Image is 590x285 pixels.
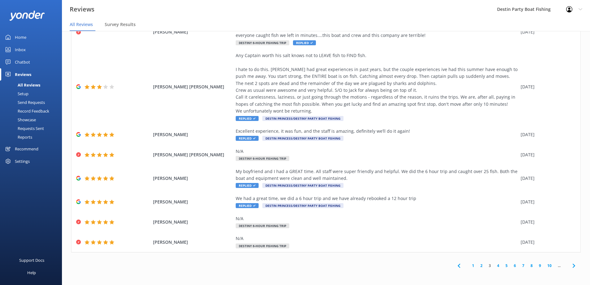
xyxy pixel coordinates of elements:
span: [PERSON_NAME] [153,239,233,246]
a: 10 [544,263,555,269]
div: [DATE] [521,131,573,138]
div: Help [27,266,36,279]
a: 9 [536,263,544,269]
a: 5 [502,263,511,269]
a: 1 [469,263,477,269]
div: Showcase [4,115,36,124]
div: All Reviews [4,81,40,89]
a: All Reviews [4,81,62,89]
div: Chatbot [15,56,30,68]
span: [PERSON_NAME] [153,175,233,182]
span: Destiny 6-Hour Fishing Trip [236,243,289,248]
span: Replied [236,203,259,208]
span: Destin Princess/Destiny Party Boat Fishing [262,116,343,121]
a: Requests Sent [4,124,62,133]
span: [PERSON_NAME] [153,29,233,35]
span: [PERSON_NAME] [PERSON_NAME] [153,83,233,90]
a: Send Requests [4,98,62,107]
div: [DATE] [521,239,573,246]
span: [PERSON_NAME] [PERSON_NAME] [153,151,233,158]
span: Destin Princess/Destiny Party Boat Fishing [262,203,343,208]
a: Reports [4,133,62,141]
a: 6 [511,263,519,269]
div: Inbox [15,43,26,56]
a: Record Feedback [4,107,62,115]
span: [PERSON_NAME] [153,219,233,225]
div: [DATE] [521,151,573,158]
div: Any Captain worth his salt knows not to LEAVE fish to FIND fish. I hate to do this. [PERSON_NAME]... [236,52,518,115]
span: Destiny 6-Hour Fishing Trip [236,156,289,161]
a: 8 [527,263,536,269]
div: [DATE] [521,175,573,182]
a: 2 [477,263,486,269]
img: yonder-white-logo.png [9,11,45,21]
span: Survey Results [105,21,136,28]
span: Destiny 6-Hour Fishing Trip [236,223,289,228]
div: Excellent experience, it was fun, and the staff is amazing, definitely we’ll do it again! [236,128,518,135]
span: Replied [236,183,259,188]
a: Showcase [4,115,62,124]
div: We had a great time, we did a 6 hour trip and we have already rebooked a 12 hour trip [236,195,518,202]
span: Replied [236,116,259,121]
div: [DATE] [521,198,573,205]
a: 7 [519,263,527,269]
div: Record Feedback [4,107,49,115]
div: Reviews [15,68,31,81]
span: Destin Princess/Destiny Party Boat Fishing [262,183,343,188]
div: N/A [236,148,518,155]
div: [DATE] [521,219,573,225]
div: Send Requests [4,98,45,107]
div: Support Docs [19,254,44,266]
a: 4 [494,263,502,269]
span: ... [555,263,564,269]
span: Destiny 6-Hour Fishing Trip [236,40,289,45]
span: All Reviews [70,21,93,28]
a: 3 [486,263,494,269]
div: [DATE] [521,29,573,35]
span: [PERSON_NAME] [153,131,233,138]
span: [PERSON_NAME] [153,198,233,205]
div: My boyfriend and I had a GREAT time. All staff were super friendly and helpful. We did the 6 hour... [236,168,518,182]
span: Replied [293,40,316,45]
div: Recommend [15,143,38,155]
span: Replied [236,136,259,141]
a: Setup [4,89,62,98]
div: Setup [4,89,28,98]
div: N/A [236,235,518,242]
div: Reports [4,133,32,141]
div: Settings [15,155,30,167]
span: Destin Princess/Destiny Party Boat Fishing [262,136,343,141]
h3: Reviews [70,4,94,14]
div: Requests Sent [4,124,44,133]
div: [DATE] [521,83,573,90]
div: Home [15,31,26,43]
div: N/A [236,215,518,222]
